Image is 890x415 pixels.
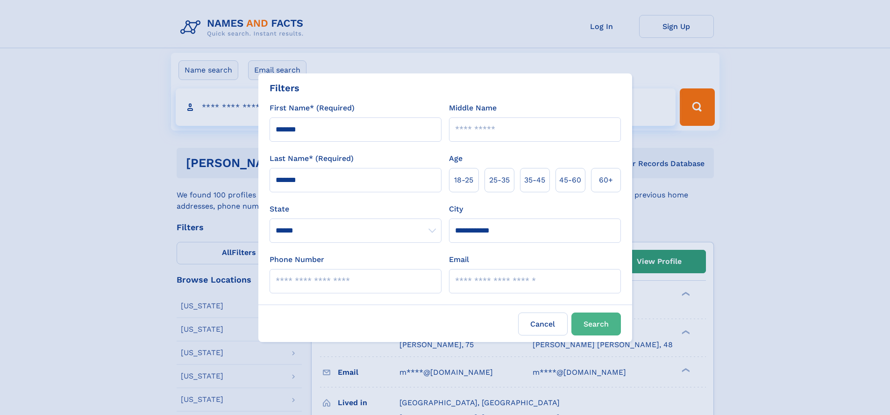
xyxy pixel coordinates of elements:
span: 45‑60 [559,175,581,186]
label: Phone Number [270,254,324,265]
label: Last Name* (Required) [270,153,354,164]
label: State [270,204,441,215]
div: Filters [270,81,299,95]
label: Age [449,153,463,164]
span: 25‑35 [489,175,510,186]
label: Email [449,254,469,265]
label: Cancel [518,313,568,335]
label: First Name* (Required) [270,102,355,114]
button: Search [571,313,621,335]
label: Middle Name [449,102,497,114]
span: 35‑45 [524,175,545,186]
span: 60+ [599,175,613,186]
label: City [449,204,463,215]
span: 18‑25 [454,175,473,186]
